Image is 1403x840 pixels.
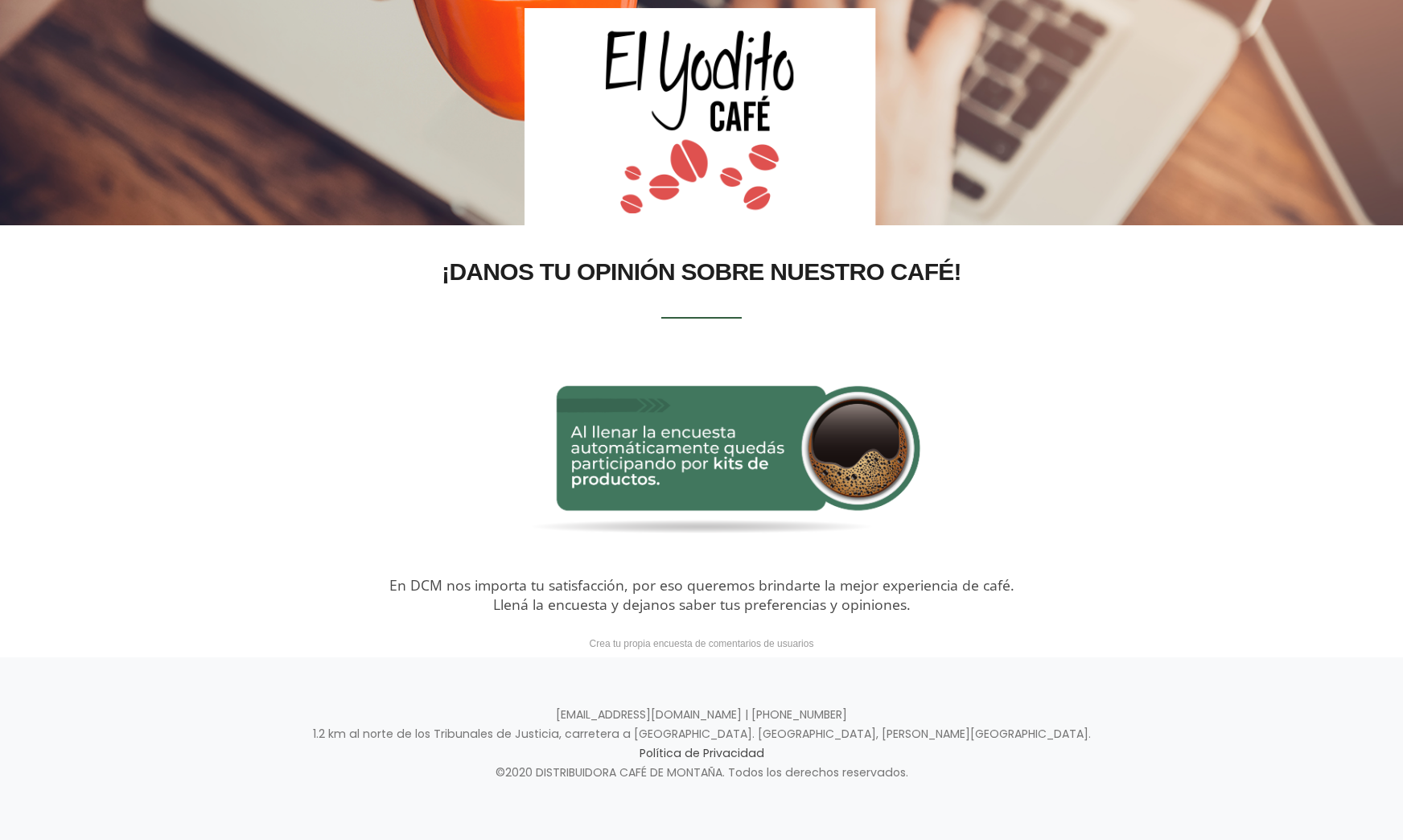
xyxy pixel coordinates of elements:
h2: ¡DANOS TU OPINIÓN SOBRE NUESTRO CAFÉ! [255,249,1148,294]
a: Política de Privacidad [640,745,764,761]
p: [EMAIL_ADDRESS][DOMAIN_NAME] | [PHONE_NUMBER] 1.2 km al norte de los Tribunales de Justicia, carr... [255,706,1148,783]
img: DCM-ICONOS-Landing-ENCUESTA-1920X600-150-PPI-V4-02.png [328,343,1074,576]
a: Crea tu propia encuesta de comentarios de usuarios [590,638,814,649]
div: En DCM nos importa tu satisfacción, por eso queremos brindarte la mejor experiencia de café. Llen... [255,576,1148,614]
